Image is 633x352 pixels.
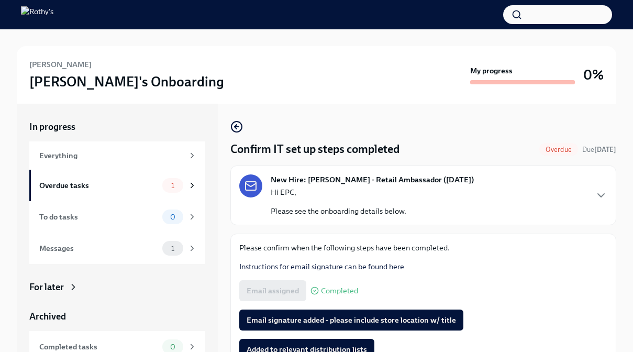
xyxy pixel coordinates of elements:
[582,145,616,155] span: September 2nd, 2025 09:00
[29,201,205,233] a: To do tasks0
[29,141,205,170] a: Everything
[164,213,182,221] span: 0
[39,150,183,161] div: Everything
[29,170,205,201] a: Overdue tasks1
[165,182,181,190] span: 1
[239,262,404,271] a: Instructions for email signature can be found here
[271,187,406,197] p: Hi EPC,
[39,180,158,191] div: Overdue tasks
[165,245,181,252] span: 1
[29,59,92,70] h6: [PERSON_NAME]
[29,281,205,293] a: For later
[321,287,358,295] span: Completed
[39,211,158,223] div: To do tasks
[29,120,205,133] a: In progress
[21,6,53,23] img: Rothy's
[582,146,616,153] span: Due
[594,146,616,153] strong: [DATE]
[39,243,158,254] div: Messages
[230,141,399,157] h4: Confirm IT set up steps completed
[583,65,604,84] h3: 0%
[29,281,64,293] div: For later
[164,343,182,351] span: 0
[29,310,205,323] a: Archived
[470,65,513,76] strong: My progress
[247,315,456,325] span: Email signature added - please include store location w/ title
[239,310,463,331] button: Email signature added - please include store location w/ title
[239,243,607,253] p: Please confirm when the following steps have been completed.
[29,72,224,91] h3: [PERSON_NAME]'s Onboarding
[271,206,406,216] p: Please see the onboarding details below.
[29,233,205,264] a: Messages1
[539,146,578,153] span: Overdue
[271,174,474,185] strong: New Hire: [PERSON_NAME] - Retail Ambassador ([DATE])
